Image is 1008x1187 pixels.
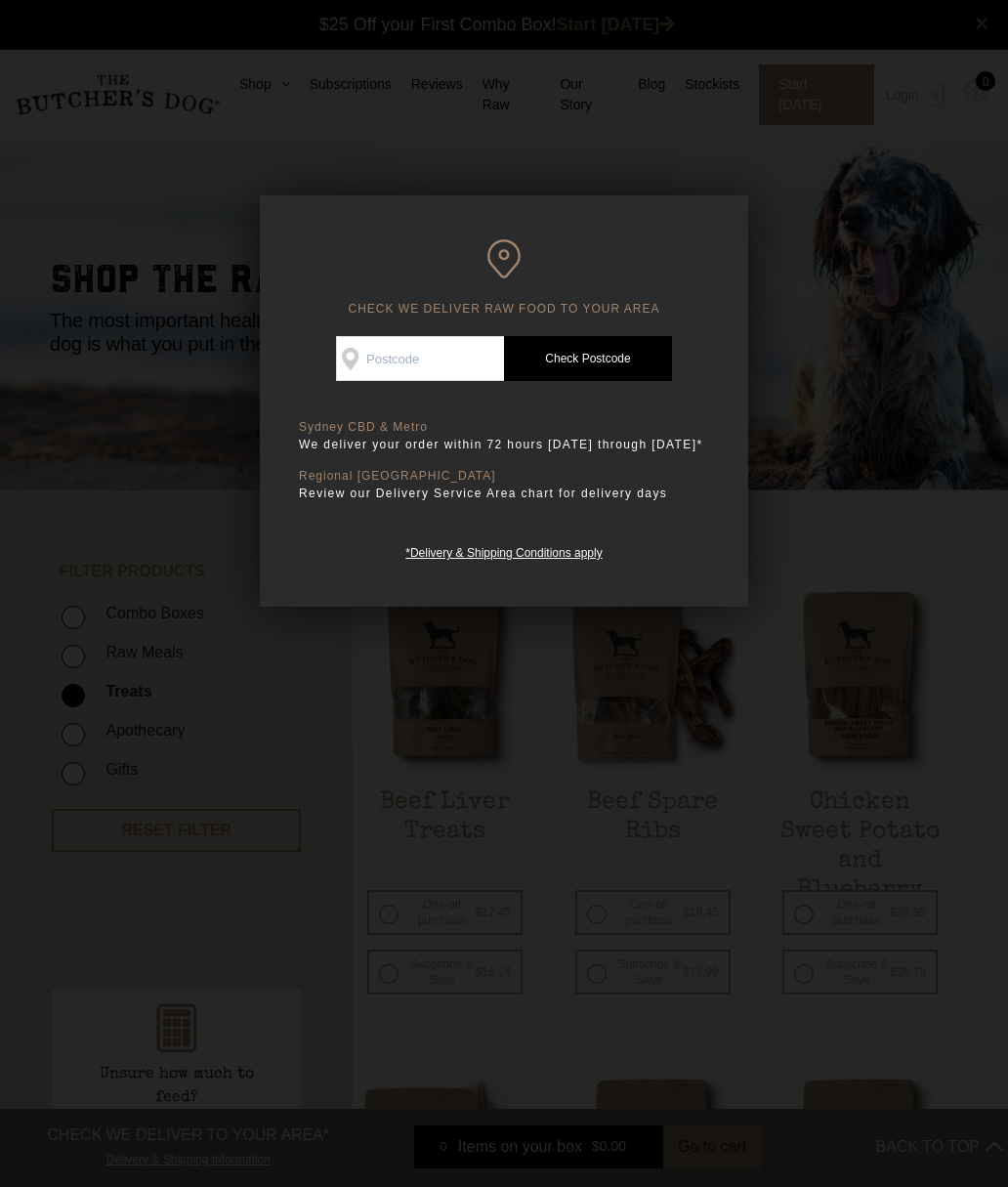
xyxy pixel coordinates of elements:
p: Regional [GEOGRAPHIC_DATA] [299,469,709,484]
h6: CHECK WE DELIVER RAW FOOD TO YOUR AREA [299,239,709,317]
a: Check Postcode [504,336,672,381]
p: Review our Delivery Service Area chart for delivery days [299,484,709,503]
p: We deliver your order within 72 hours [DATE] through [DATE]* [299,435,709,454]
p: Sydney CBD & Metro [299,420,709,435]
a: *Delivery & Shipping Conditions apply [405,541,602,560]
input: Postcode [336,336,504,381]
